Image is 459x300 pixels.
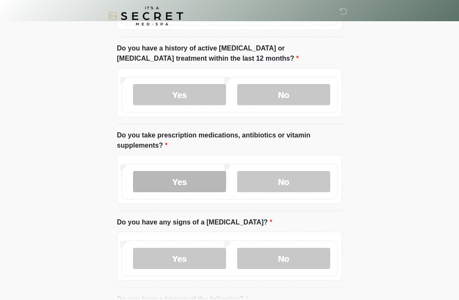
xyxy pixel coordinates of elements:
[117,130,342,151] label: Do you take prescription medications, antibiotics or vitamin supplements?
[237,171,330,192] label: No
[117,217,272,227] label: Do you have any signs of a [MEDICAL_DATA]?
[133,248,226,269] label: Yes
[133,84,226,105] label: Yes
[117,43,342,64] label: Do you have a history of active [MEDICAL_DATA] or [MEDICAL_DATA] treatment within the last 12 mon...
[237,248,330,269] label: No
[133,171,226,192] label: Yes
[108,6,183,25] img: It's A Secret Med Spa Logo
[237,84,330,105] label: No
